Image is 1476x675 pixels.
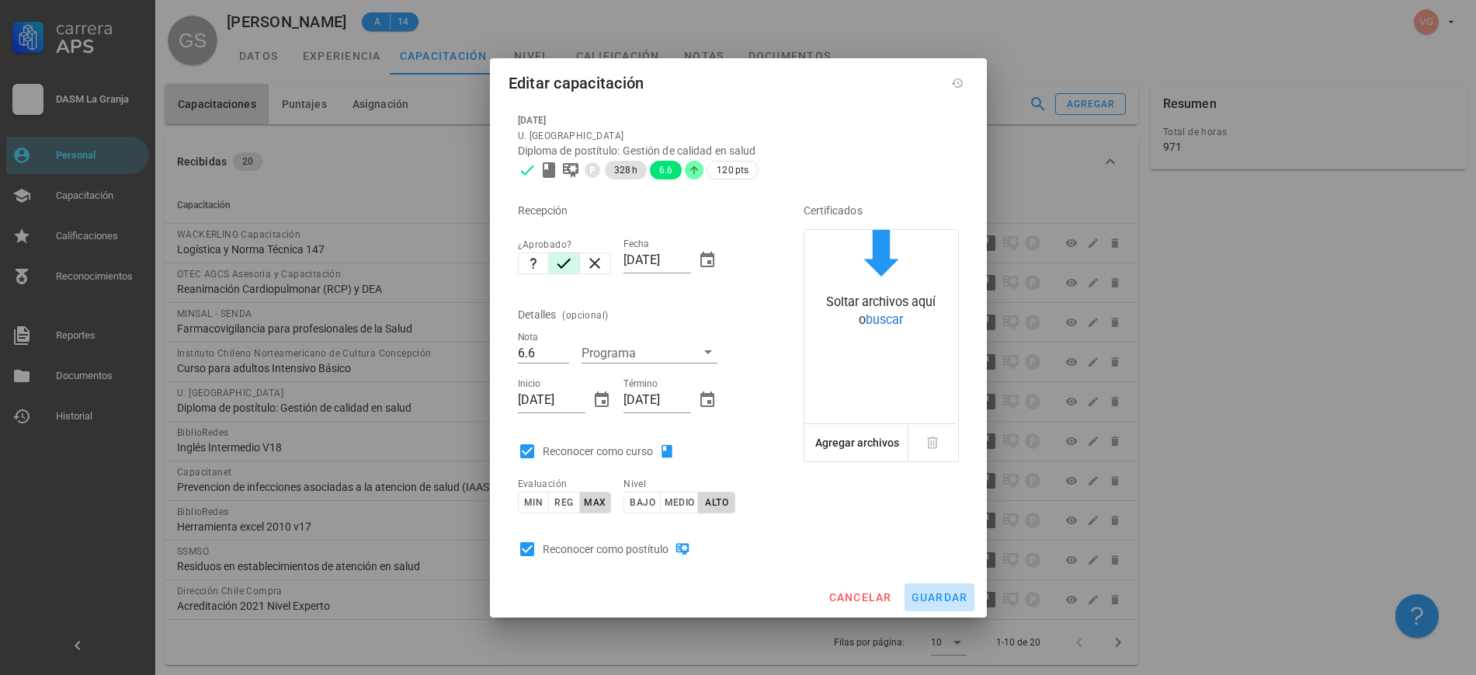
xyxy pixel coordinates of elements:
[523,497,543,508] span: min
[518,378,540,390] label: Inicio
[698,492,735,513] button: alto
[518,237,612,252] div: ¿Aprobado?
[543,540,696,558] div: Reconocer como postítulo
[543,442,681,461] div: Reconocer como curso
[664,497,695,508] span: medio
[911,591,968,604] span: guardar
[804,294,958,329] div: Soltar archivos aquí o
[629,497,655,508] span: bajo
[554,497,573,508] span: reg
[518,296,557,333] div: Detalles
[804,192,959,229] div: Certificados
[583,497,606,508] span: max
[828,591,891,604] span: cancelar
[518,476,612,492] div: Evaluación
[509,71,644,96] div: Editar capacitación
[821,583,898,611] button: cancelar
[518,144,959,158] div: Diploma de postítulo: Gestión de calidad en salud
[905,583,974,611] button: guardar
[623,378,658,390] label: Término
[811,424,903,461] button: Agregar archivos
[518,130,624,141] span: U. [GEOGRAPHIC_DATA]
[866,312,903,327] span: buscar
[804,230,958,333] button: Soltar archivos aquí obuscar
[580,492,611,513] button: max
[623,238,648,250] label: Fecha
[518,192,760,229] div: Recepción
[659,161,672,179] span: 6.6
[717,162,748,178] span: 120 pts
[562,308,608,323] div: (opcional)
[623,476,717,492] div: Nivel
[623,492,661,513] button: bajo
[518,492,549,513] button: min
[704,497,728,508] span: alto
[518,113,959,128] div: [DATE]
[614,161,638,179] span: 328 h
[804,424,908,461] button: Agregar archivos
[549,492,580,513] button: reg
[518,332,538,343] label: Nota
[661,492,698,513] button: medio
